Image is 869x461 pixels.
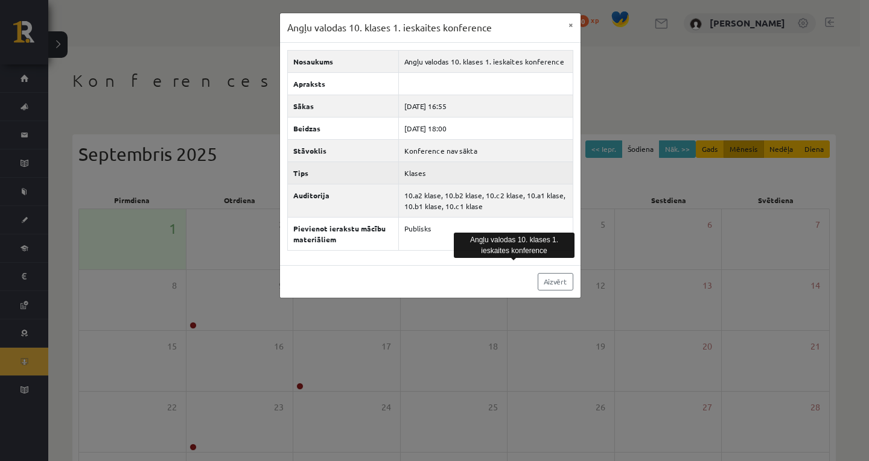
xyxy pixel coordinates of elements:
td: [DATE] 18:00 [399,117,573,139]
td: Klases [399,162,573,184]
th: Stāvoklis [287,139,399,162]
th: Sākas [287,95,399,117]
th: Apraksts [287,72,399,95]
th: Auditorija [287,184,399,217]
th: Pievienot ierakstu mācību materiāliem [287,217,399,250]
th: Tips [287,162,399,184]
button: × [561,13,581,36]
td: Angļu valodas 10. klases 1. ieskaites konference [399,50,573,72]
th: Beidzas [287,117,399,139]
td: 10.a2 klase, 10.b2 klase, 10.c2 klase, 10.a1 klase, 10.b1 klase, 10.c1 klase [399,184,573,217]
td: Publisks [399,217,573,250]
td: [DATE] 16:55 [399,95,573,117]
th: Nosaukums [287,50,399,72]
td: Konference nav sākta [399,139,573,162]
h3: Angļu valodas 10. klases 1. ieskaites konference [287,20,492,35]
div: Angļu valodas 10. klases 1. ieskaites konference [454,233,575,258]
a: Aizvērt [538,273,573,290]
